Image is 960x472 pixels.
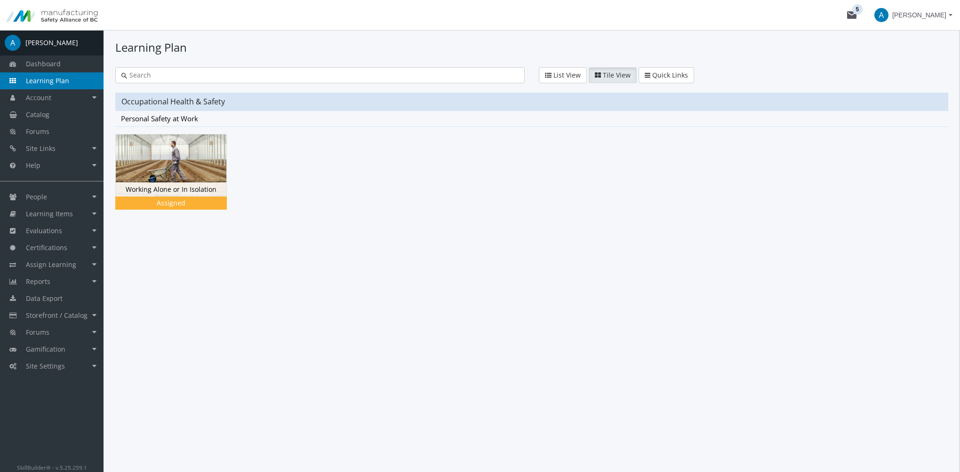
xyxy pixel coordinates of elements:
[603,71,631,79] span: Tile View
[26,110,49,119] span: Catalog
[5,35,21,51] span: A
[26,144,56,153] span: Site Links
[26,345,65,354] span: Gamification
[26,127,49,136] span: Forums
[115,39,948,55] h1: Learning Plan
[26,93,51,102] span: Account
[26,311,88,320] span: Storefront / Catalog
[26,192,47,201] span: People
[17,464,87,471] small: SkillBuilder® - v.5.25.259.1
[26,226,62,235] span: Evaluations
[26,277,50,286] span: Reports
[26,260,76,269] span: Assign Learning
[26,294,63,303] span: Data Export
[116,182,226,197] div: Working Alone or In Isolation
[26,362,65,370] span: Site Settings
[127,71,519,80] input: Search
[117,198,225,208] div: Assigned
[874,8,888,22] span: A
[846,9,857,21] mat-icon: mail
[26,76,69,85] span: Learning Plan
[121,114,198,123] span: Personal Safety at Work
[26,209,73,218] span: Learning Items
[26,161,40,170] span: Help
[121,96,225,107] span: Occupational Health & Safety
[26,243,67,252] span: Certifications
[892,7,946,24] span: [PERSON_NAME]
[652,71,688,79] span: Quick Links
[115,134,241,224] div: Working Alone or In Isolation
[25,38,78,47] div: [PERSON_NAME]
[26,59,61,68] span: Dashboard
[26,328,49,337] span: Forums
[553,71,581,79] span: List View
